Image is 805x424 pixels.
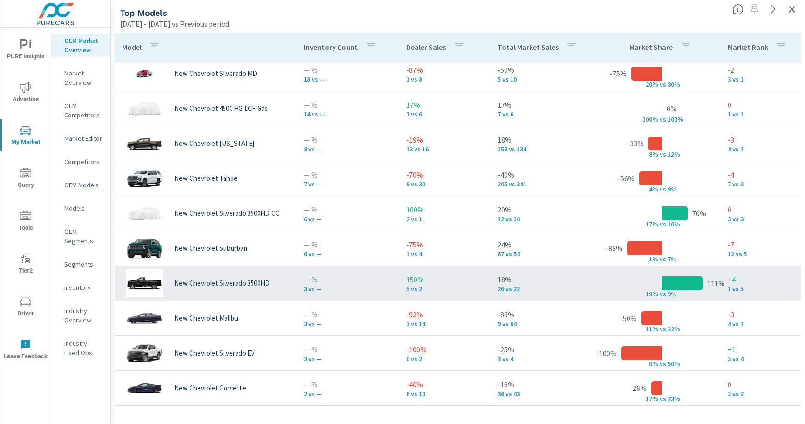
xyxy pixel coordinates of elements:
p: 158 vs 134 [498,145,596,153]
img: glamour [126,304,163,332]
p: -100% [596,348,617,359]
p: 67 vs 54 [498,250,596,258]
p: 0% [667,103,677,114]
span: PURE Insights [3,39,48,62]
div: OEM Market Overview [51,34,110,57]
p: OEM Competitors [64,101,103,120]
span: Advertise [3,82,48,105]
p: 1% v [639,255,663,263]
span: Find the biggest opportunities within your model lineup nationwide. [Source: Market registration ... [732,4,744,15]
p: s 23% [663,395,685,403]
p: 18% [498,134,596,145]
p: — % [304,134,391,145]
p: -70% [406,169,483,180]
div: Models [51,201,110,215]
span: Query [3,168,48,191]
p: s 50% [663,360,685,368]
p: s 100% [663,115,685,123]
p: 2 vs 1 [406,215,483,223]
p: — % [304,274,391,285]
p: [DATE] - [DATE] vs Previous period [120,18,229,29]
span: Driver [3,296,48,319]
img: glamour [126,164,163,192]
p: -100% [406,344,483,355]
p: -19% [406,134,483,145]
p: 70% [692,208,706,219]
p: s 12% [663,150,685,158]
a: See more details in report [766,2,781,17]
p: 1 vs 4 [406,250,483,258]
p: -75% [406,239,483,250]
p: -25% [498,344,596,355]
p: 18% [498,274,596,285]
div: Competitors [51,155,110,169]
p: Segments [64,260,103,269]
p: — % [304,344,391,355]
p: New Chevrolet 4500 HG LCF Gas [174,104,268,113]
p: New Chevrolet Tahoe [174,174,238,183]
div: Market Overview [51,66,110,89]
p: 3 vs — [304,320,391,328]
p: -56% [618,173,634,184]
p: 3 vs — [304,355,391,362]
p: -33% [627,138,644,149]
p: 100% [406,204,483,215]
p: -87% [406,64,483,75]
p: New Chevrolet Silverado MD [174,69,257,78]
p: s 7% [663,255,685,263]
p: Industry Overview [64,306,103,325]
p: -75% [610,68,627,79]
p: 8 vs — [304,145,391,153]
p: 7 vs 6 [498,110,596,118]
img: glamour [126,130,163,157]
p: 111% [707,278,725,289]
p: -93% [406,309,483,320]
p: Market Rank [728,42,768,52]
p: — % [304,379,391,390]
p: 1 vs 14 [406,320,483,328]
p: 18 vs — [304,75,391,83]
p: 6 vs 10 [406,390,483,397]
img: glamour [126,339,163,367]
p: 20% [498,204,596,215]
p: 6 vs — [304,250,391,258]
div: Market Editor [51,131,110,145]
p: 17% [406,99,483,110]
p: 11% v [639,325,663,333]
p: s 9% [663,290,685,298]
p: Market Share [629,42,673,52]
span: Leave Feedback [3,339,48,362]
p: — % [304,239,391,250]
p: 9 vs 64 [498,320,596,328]
p: OEM Models [64,180,103,190]
p: 2 vs — [304,390,391,397]
p: New Chevrolet Silverado 3500HD CC [174,209,280,218]
p: Market Editor [64,134,103,143]
p: -50% [620,313,637,324]
p: 8% v [639,150,663,158]
p: Industry Fixed Ops [64,339,103,357]
p: s 80% [663,80,685,89]
p: 14 vs — [304,110,391,118]
p: -16% [498,379,596,390]
p: s 9% [663,185,685,193]
p: 17% [498,99,596,110]
p: 7 vs 6 [406,110,483,118]
div: OEM Segments [51,225,110,248]
p: 5 vs 10 [498,75,596,83]
p: — % [304,169,391,180]
p: 3 vs — [304,285,391,293]
p: 150% [406,274,483,285]
p: — % [304,309,391,320]
p: -86% [498,309,596,320]
p: 4% v [639,185,663,193]
p: 0% v [639,360,663,368]
p: 1 vs 8 [406,75,483,83]
p: Market Overview [64,68,103,87]
p: New Chevrolet Corvette [174,384,246,392]
p: 3 vs 4 [498,355,596,362]
span: My Market [3,125,48,148]
div: Segments [51,257,110,271]
img: glamour [126,95,163,123]
p: 13 vs 16 [406,145,483,153]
